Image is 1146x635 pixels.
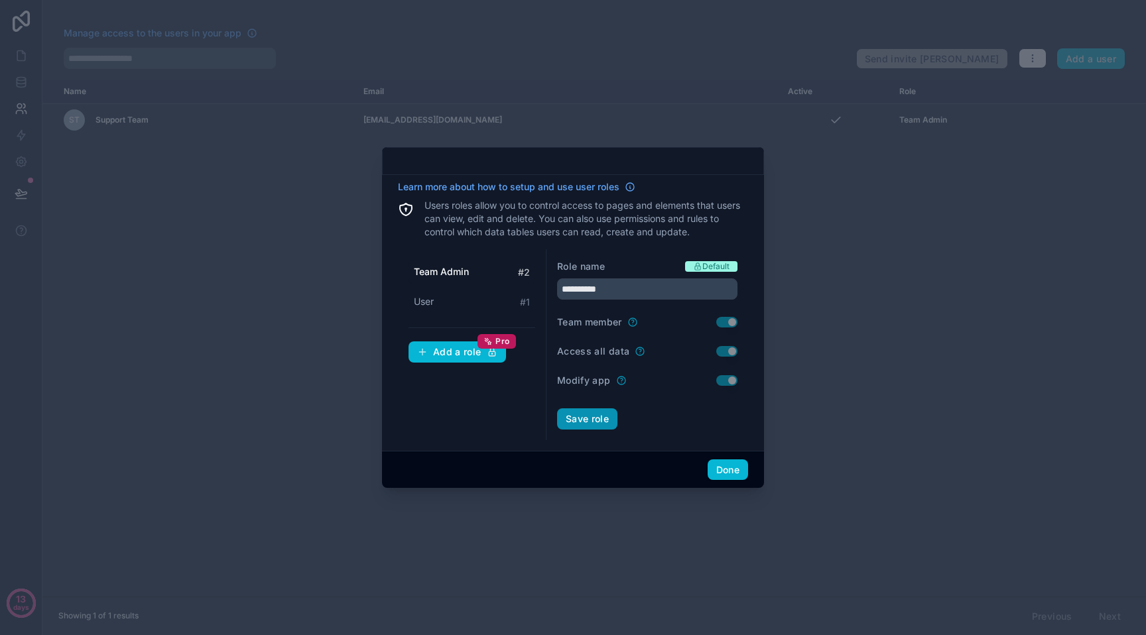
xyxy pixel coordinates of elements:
label: Access all data [557,345,629,358]
label: Modify app [557,374,611,387]
span: Pro [495,336,509,347]
span: # 1 [520,296,530,309]
button: Done [708,459,748,481]
iframe: Tooltip [157,243,382,382]
span: Learn more about how to setup and use user roles [398,180,619,194]
span: User [414,295,434,308]
button: Add a rolePro [409,341,506,363]
a: Learn more about how to setup and use user roles [398,180,635,194]
span: Default [702,261,730,272]
label: Team member [557,316,622,329]
label: Role name [557,260,605,273]
p: Users roles allow you to control access to pages and elements that users can view, edit and delet... [424,199,748,239]
span: # 2 [518,266,530,279]
span: Team Admin [414,265,469,278]
div: Add a role [417,346,497,358]
button: Save role [557,408,617,430]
